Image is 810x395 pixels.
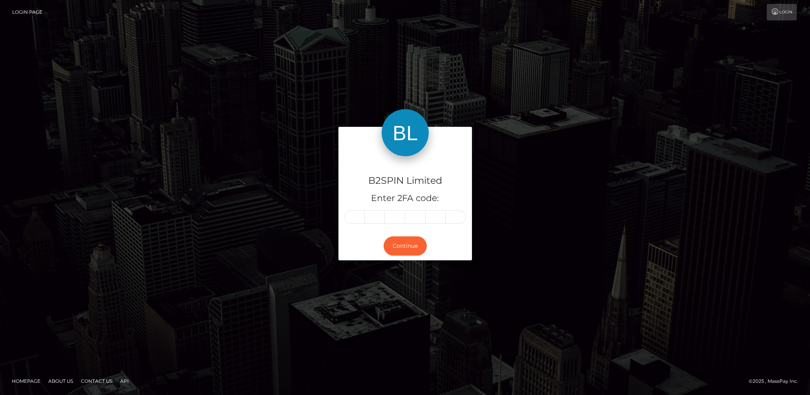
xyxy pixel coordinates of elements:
a: Homepage [9,375,44,387]
img: B2SPIN Limited [382,109,429,156]
a: API [117,375,132,387]
a: Login [767,4,797,20]
a: Login Page [12,4,42,20]
a: Contact Us [78,375,115,387]
a: About Us [45,375,76,387]
h4: B2SPIN Limited [344,174,466,188]
h5: Enter 2FA code: [344,192,466,205]
button: Continue [384,236,427,256]
div: © 2025 , MassPay Inc. [749,377,804,386]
